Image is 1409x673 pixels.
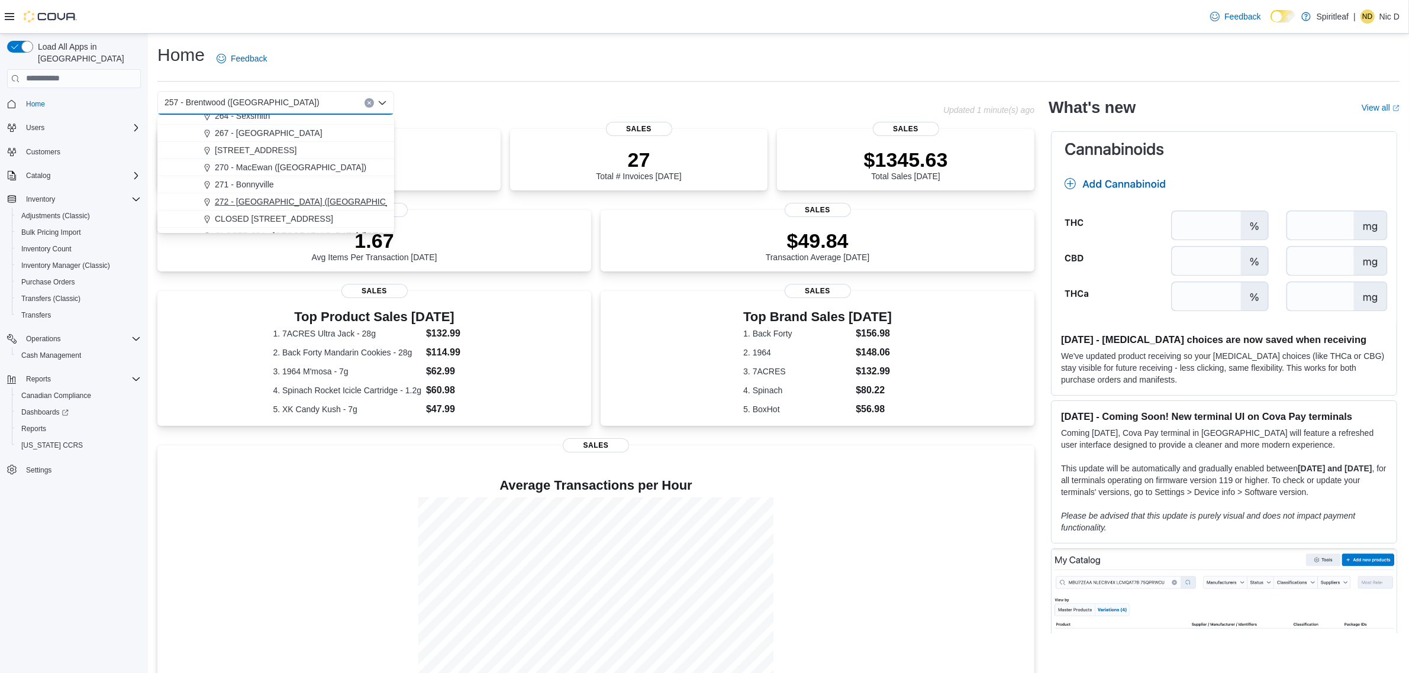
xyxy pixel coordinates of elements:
[21,462,141,477] span: Settings
[215,110,270,122] span: 264 - Sexsmith
[17,405,141,419] span: Dashboards
[1061,334,1387,345] h3: [DATE] - [MEDICAL_DATA] choices are now saved when receiving
[312,229,437,253] p: 1.67
[157,211,394,228] button: CLOSED [STREET_ADDRESS]
[1049,98,1136,117] h2: What's new
[21,277,75,287] span: Purchase Orders
[215,144,296,156] span: [STREET_ADDRESS]
[1061,350,1387,386] p: We've updated product receiving so your [MEDICAL_DATA] choices (like THCa or CBG) stay visible fo...
[2,371,146,387] button: Reports
[1224,11,1260,22] span: Feedback
[312,229,437,262] div: Avg Items Per Transaction [DATE]
[273,384,421,396] dt: 4. Spinach Rocket Icicle Cartridge - 1.2g
[2,143,146,160] button: Customers
[1061,410,1387,422] h3: [DATE] - Coming Soon! New terminal UI on Cova Pay terminals
[26,374,51,384] span: Reports
[157,142,394,159] button: [STREET_ADDRESS]
[21,441,83,450] span: [US_STATE] CCRS
[157,193,394,211] button: 272 - [GEOGRAPHIC_DATA] ([GEOGRAPHIC_DATA])
[1298,464,1372,473] strong: [DATE] and [DATE]
[12,274,146,290] button: Purchase Orders
[33,41,141,64] span: Load All Apps in [GEOGRAPHIC_DATA]
[606,122,672,136] span: Sales
[17,422,141,436] span: Reports
[26,465,51,475] span: Settings
[21,391,91,400] span: Canadian Compliance
[785,203,851,217] span: Sales
[26,99,45,109] span: Home
[17,225,86,240] a: Bulk Pricing Import
[12,208,146,224] button: Adjustments (Classic)
[231,53,267,64] span: Feedback
[21,424,46,433] span: Reports
[17,209,95,223] a: Adjustments (Classic)
[1353,9,1356,24] p: |
[365,98,374,108] button: Clear input
[12,241,146,257] button: Inventory Count
[21,294,80,303] span: Transfers (Classic)
[2,95,146,112] button: Home
[1360,9,1375,24] div: Nic D
[21,463,56,477] a: Settings
[17,389,96,403] a: Canadian Compliance
[21,372,56,386] button: Reports
[426,402,476,416] dd: $47.99
[856,345,892,360] dd: $148.06
[743,403,851,415] dt: 5. BoxHot
[864,148,948,181] div: Total Sales [DATE]
[273,347,421,358] dt: 2. Back Forty Mandarin Cookies - 28g
[21,145,65,159] a: Customers
[21,244,72,254] span: Inventory Count
[7,90,141,509] nav: Complex example
[785,284,851,298] span: Sales
[1061,427,1387,451] p: Coming [DATE], Cova Pay terminal in [GEOGRAPHIC_DATA] will feature a refreshed user interface des...
[215,161,366,173] span: 270 - MacEwan ([GEOGRAPHIC_DATA])
[21,169,55,183] button: Catalog
[1362,103,1400,112] a: View allExternal link
[856,326,892,341] dd: $156.98
[2,331,146,347] button: Operations
[26,123,44,132] span: Users
[24,11,77,22] img: Cova
[341,284,408,298] span: Sales
[856,402,892,416] dd: $56.98
[12,347,146,364] button: Cash Management
[943,105,1034,115] p: Updated 1 minute(s) ago
[856,364,892,378] dd: $132.99
[2,119,146,136] button: Users
[1271,10,1295,22] input: Dark Mode
[1061,462,1387,498] p: This update will be automatically and gradually enabled between , for all terminals operating on ...
[17,308,141,322] span: Transfers
[157,228,394,245] button: CLOSED 204 - [GEOGRAPHIC_DATA] ([GEOGRAPHIC_DATA])
[856,383,892,397] dd: $80.22
[2,191,146,208] button: Inventory
[215,127,323,139] span: 267 - [GEOGRAPHIC_DATA]
[21,192,141,206] span: Inventory
[12,437,146,454] button: [US_STATE] CCRS
[12,257,146,274] button: Inventory Manager (Classic)
[17,422,51,436] a: Reports
[215,230,453,242] span: CLOSED 204 - [GEOGRAPHIC_DATA] ([GEOGRAPHIC_DATA])
[273,310,475,324] h3: Top Product Sales [DATE]
[21,121,141,135] span: Users
[17,308,56,322] a: Transfers
[1205,5,1265,28] a: Feedback
[17,258,141,273] span: Inventory Manager (Classic)
[12,420,146,437] button: Reports
[21,351,81,360] span: Cash Management
[17,292,85,306] a: Transfers (Classic)
[17,438,88,452] a: [US_STATE] CCRS
[2,461,146,478] button: Settings
[273,328,421,339] dt: 1. 7ACRES Ultra Jack - 28g
[2,167,146,184] button: Catalog
[12,224,146,241] button: Bulk Pricing Import
[21,144,141,159] span: Customers
[17,292,141,306] span: Transfers (Classic)
[743,384,851,396] dt: 4. Spinach
[21,121,49,135] button: Users
[21,332,66,346] button: Operations
[596,148,681,172] p: 27
[766,229,870,262] div: Transaction Average [DATE]
[157,43,205,67] h1: Home
[273,365,421,377] dt: 3. 1964 M'mosa - 7g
